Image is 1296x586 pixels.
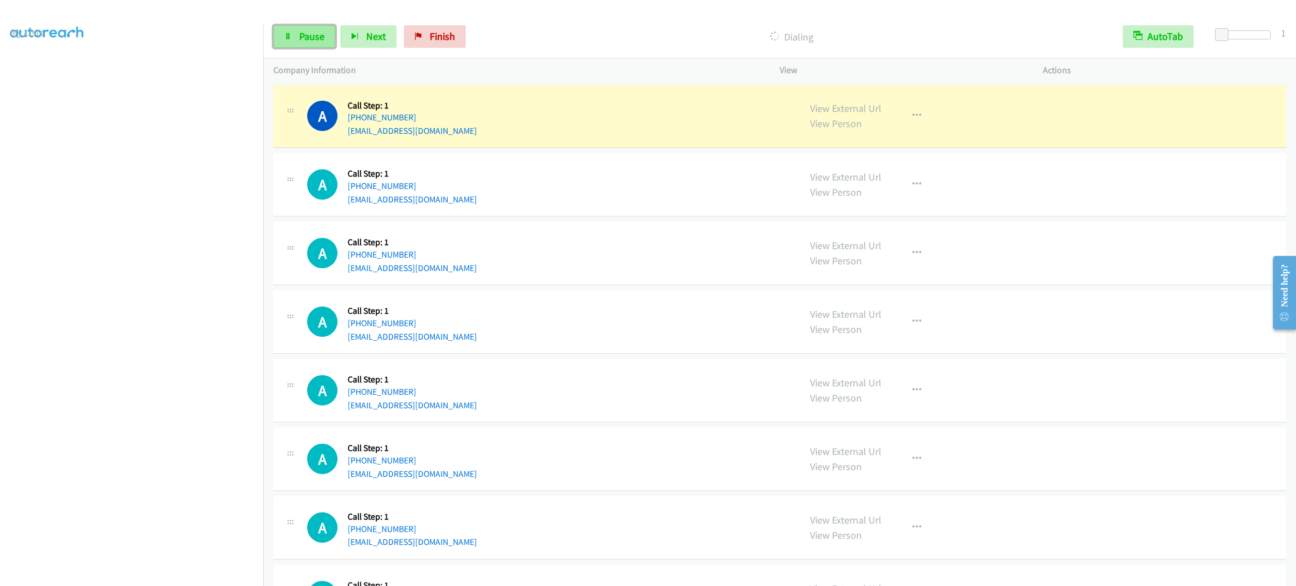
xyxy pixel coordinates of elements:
[307,306,337,337] h1: A
[348,181,416,191] a: [PHONE_NUMBER]
[1123,25,1194,48] button: AutoTab
[810,239,881,252] a: View External Url
[299,30,325,43] span: Pause
[348,455,416,466] a: [PHONE_NUMBER]
[810,117,862,130] a: View Person
[810,445,881,458] a: View External Url
[810,102,881,115] a: View External Url
[810,186,862,199] a: View Person
[810,308,881,321] a: View External Url
[307,512,337,543] h1: A
[348,194,477,205] a: [EMAIL_ADDRESS][DOMAIN_NAME]
[307,444,337,474] h1: A
[810,391,862,404] a: View Person
[810,513,881,526] a: View External Url
[810,323,862,336] a: View Person
[348,168,477,179] h5: Call Step: 1
[1043,64,1286,77] p: Actions
[348,443,477,454] h5: Call Step: 1
[340,25,397,48] button: Next
[348,263,477,273] a: [EMAIL_ADDRESS][DOMAIN_NAME]
[273,64,759,77] p: Company Information
[348,305,477,317] h5: Call Step: 1
[307,101,337,131] h1: A
[348,125,477,136] a: [EMAIL_ADDRESS][DOMAIN_NAME]
[348,318,416,328] a: [PHONE_NUMBER]
[1263,248,1296,337] iframe: Resource Center
[348,249,416,260] a: [PHONE_NUMBER]
[307,375,337,405] h1: A
[1281,25,1286,40] div: 1
[307,238,337,268] h1: A
[810,376,881,389] a: View External Url
[307,444,337,474] div: The call is yet to be attempted
[810,254,862,267] a: View Person
[10,26,44,39] a: My Lists
[348,374,477,385] h5: Call Step: 1
[307,306,337,337] div: The call is yet to be attempted
[810,529,862,542] a: View Person
[348,112,416,123] a: [PHONE_NUMBER]
[348,537,477,547] a: [EMAIL_ADDRESS][DOMAIN_NAME]
[348,400,477,411] a: [EMAIL_ADDRESS][DOMAIN_NAME]
[307,512,337,543] div: The call is yet to be attempted
[273,25,335,48] a: Pause
[366,30,386,43] span: Next
[430,30,455,43] span: Finish
[348,331,477,342] a: [EMAIL_ADDRESS][DOMAIN_NAME]
[307,169,337,200] h1: A
[810,170,881,183] a: View External Url
[10,50,263,584] iframe: To enrich screen reader interactions, please activate Accessibility in Grammarly extension settings
[780,64,1023,77] p: View
[348,237,477,248] h5: Call Step: 1
[348,511,477,522] h5: Call Step: 1
[348,468,477,479] a: [EMAIL_ADDRESS][DOMAIN_NAME]
[348,524,416,534] a: [PHONE_NUMBER]
[404,25,466,48] a: Finish
[481,29,1102,44] p: Dialing
[348,386,416,397] a: [PHONE_NUMBER]
[810,460,862,473] a: View Person
[348,100,477,111] h5: Call Step: 1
